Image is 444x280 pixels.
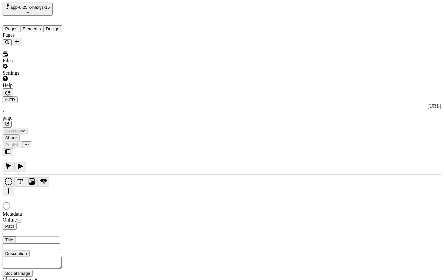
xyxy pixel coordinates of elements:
span: Desktop [5,129,21,134]
button: Add new [12,38,22,46]
button: Elements [20,25,44,32]
div: page [3,115,441,121]
div: Pages [3,32,81,38]
button: Box [3,177,14,187]
span: app-0.25.x-nextjs-15 [10,5,50,10]
div: / [3,109,441,115]
div: [URL] [3,103,441,109]
button: Open locale picker [3,96,18,103]
button: Design [43,25,62,32]
button: Publish [3,141,22,148]
span: Online [3,217,17,223]
button: Text [14,177,26,187]
button: Image [26,177,38,187]
div: Settings [3,70,81,76]
span: fr-FR [5,97,15,102]
button: Title [3,236,16,243]
button: Pages [3,25,20,32]
button: Share [3,134,19,141]
button: Desktop [3,128,28,134]
button: Button [38,177,49,187]
button: Social Image [3,270,33,277]
span: Share [5,135,17,140]
button: Path [3,223,17,230]
div: Metadata [3,211,81,217]
button: Select site [3,3,53,16]
div: Help [3,83,81,88]
span: Publish [5,142,19,147]
button: Description [3,250,30,257]
div: Files [3,58,81,64]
